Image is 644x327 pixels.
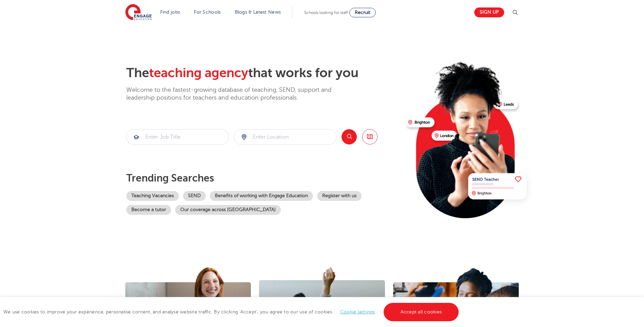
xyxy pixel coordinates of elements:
[126,86,350,102] p: Welcome to the fastest-growing database of teaching, SEND, support and leadership positions for t...
[125,4,152,21] img: Engage Education
[474,7,504,17] a: Sign up
[160,10,180,15] a: Find jobs
[234,130,336,144] input: Submit
[317,191,362,201] a: Register with us
[210,191,313,201] a: Benefits of working with Engage Education
[126,172,400,184] p: Trending searches
[340,309,375,314] a: Cookie settings
[126,65,400,81] h2: The that works for you
[194,10,221,15] a: For Schools
[304,10,348,15] span: Schools looking for staff
[342,129,357,144] button: Search
[126,205,171,215] a: Become a tutor
[384,303,459,321] a: Accept all cookies
[126,129,229,145] div: Submit
[175,205,281,215] a: Our coverage across [GEOGRAPHIC_DATA]
[235,10,281,15] a: Blogs & Latest News
[183,191,206,201] a: SEND
[127,130,228,144] input: Submit
[149,66,248,80] span: teaching agency
[234,129,336,145] div: Submit
[126,191,179,201] a: Teaching Vacancies
[355,10,370,15] span: Recruit
[349,8,376,17] a: Recruit
[3,309,460,314] span: We use cookies to improve your experience, personalise content, and analyse website traffic. By c...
